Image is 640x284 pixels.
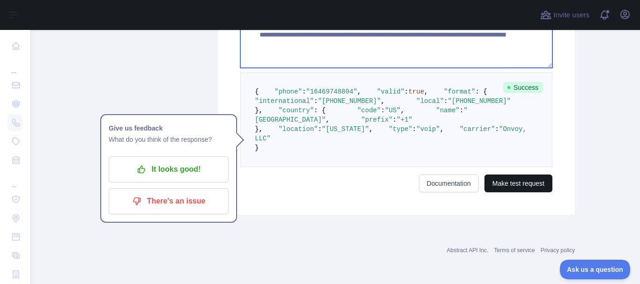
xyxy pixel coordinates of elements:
[314,97,318,105] span: :
[255,107,263,114] span: },
[255,125,263,133] span: },
[109,156,229,182] button: It looks good!
[503,82,543,93] span: Success
[460,125,495,133] span: "carrier"
[444,88,475,95] span: "format"
[560,260,631,279] iframe: Toggle Customer Support
[495,125,499,133] span: :
[278,125,318,133] span: "location"
[419,175,479,192] a: Documentation
[109,188,229,214] button: There's an issue
[424,88,428,95] span: ,
[409,88,424,95] span: true
[401,107,404,114] span: ,
[302,88,306,95] span: :
[109,134,229,145] p: What do you think of the response?
[7,56,22,75] div: ...
[440,125,444,133] span: ,
[538,7,591,22] button: Invite users
[357,107,380,114] span: "code"
[318,125,321,133] span: :
[116,161,222,177] p: It looks good!
[448,97,511,105] span: "[PHONE_NUMBER]"
[7,170,22,189] div: ...
[541,247,575,254] a: Privacy policy
[476,88,487,95] span: : {
[460,107,463,114] span: :
[396,116,412,124] span: "+1"
[417,125,440,133] span: "voip"
[381,97,385,105] span: ,
[412,125,416,133] span: :
[314,107,326,114] span: : {
[255,88,259,95] span: {
[393,116,396,124] span: :
[255,97,314,105] span: "international"
[389,125,412,133] span: "type"
[109,123,229,134] h1: Give us feedback
[361,116,393,124] span: "prefix"
[484,175,552,192] button: Make test request
[436,107,460,114] span: "name"
[255,144,259,152] span: }
[278,107,314,114] span: "country"
[306,88,357,95] span: "16469748804"
[318,97,380,105] span: "[PHONE_NUMBER]"
[494,247,535,254] a: Terms of service
[116,193,222,209] p: There's an issue
[385,107,401,114] span: "US"
[275,88,302,95] span: "phone"
[369,125,373,133] span: ,
[357,88,361,95] span: ,
[447,247,489,254] a: Abstract API Inc.
[377,88,404,95] span: "valid"
[553,10,589,21] span: Invite users
[404,88,408,95] span: :
[381,107,385,114] span: :
[444,97,447,105] span: :
[416,97,444,105] span: "local"
[326,116,329,124] span: ,
[322,125,369,133] span: "[US_STATE]"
